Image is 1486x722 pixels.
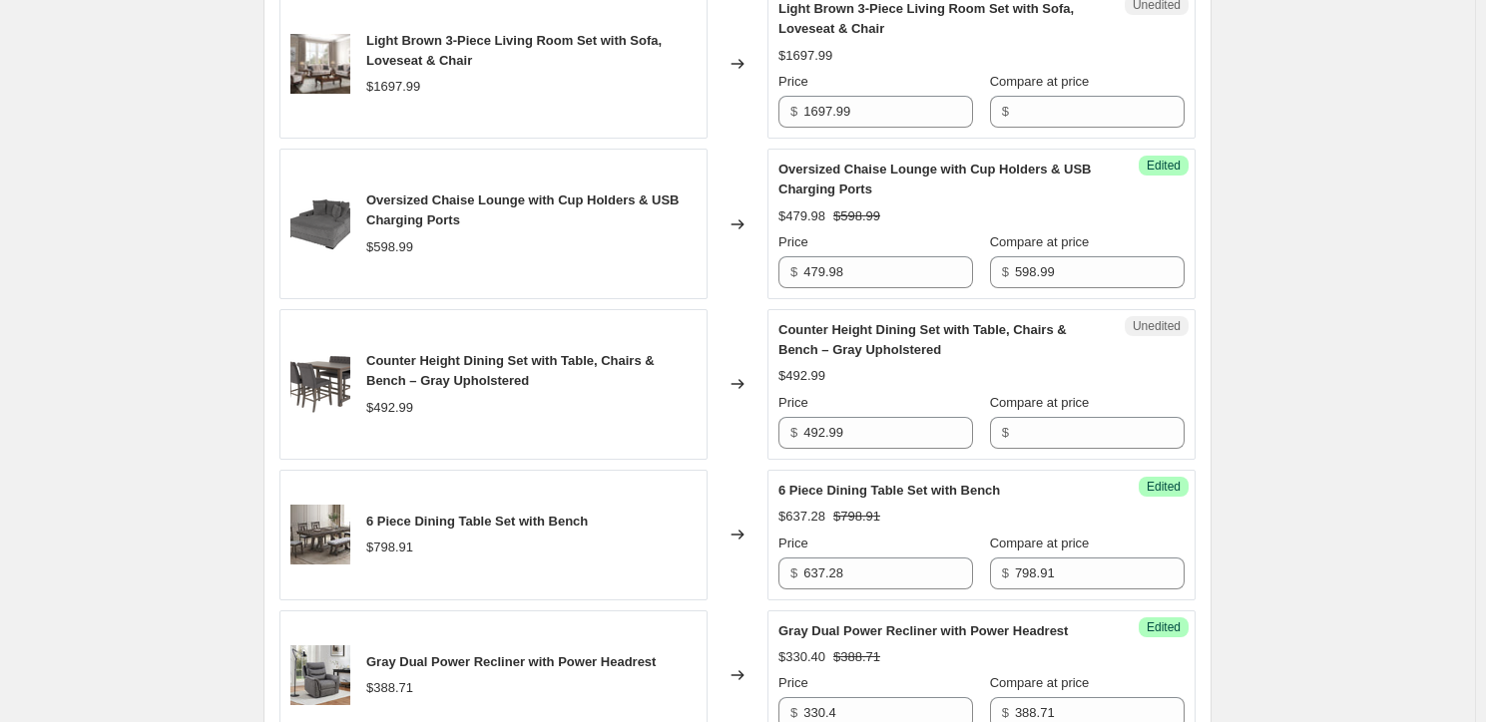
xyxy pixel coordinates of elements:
span: Gray Dual Power Recliner with Power Headrest [366,654,656,669]
div: $598.99 [366,237,413,257]
span: Price [778,234,808,249]
span: $ [790,264,797,279]
span: $ [790,104,797,119]
span: Gray Dual Power Recliner with Power Headrest [778,623,1068,638]
span: $ [1002,565,1009,580]
span: Light Brown 3-Piece Living Room Set with Sofa, Loveseat & Chair [366,33,662,68]
span: Compare at price [990,395,1090,410]
div: $479.98 [778,206,825,226]
div: $388.71 [366,678,413,698]
div: $492.99 [366,398,413,418]
span: Unedited [1133,318,1181,334]
strike: $388.71 [833,647,880,667]
span: Counter Height Dining Set with Table, Chairs & Bench – Gray Upholstered [778,322,1067,357]
img: LV25017-AV25017_REVISED_80x.jpg [290,34,350,94]
span: Compare at price [990,536,1090,550]
span: $ [790,705,797,720]
div: $1697.99 [778,46,832,66]
img: SKU-LV25589-1494_80x.png [290,194,350,254]
span: Compare at price [990,675,1090,690]
span: Edited [1147,479,1181,495]
span: Light Brown 3-Piece Living Room Set with Sofa, Loveseat & Chair [778,1,1074,36]
span: $ [1002,705,1009,720]
span: Edited [1147,158,1181,174]
span: $ [790,565,797,580]
span: 6 Piece Dining Table Set with Bench [366,514,588,529]
img: SKU-DM-24104-775_80x.png [290,354,350,414]
span: Price [778,536,808,550]
div: $492.99 [778,366,825,386]
span: $ [1002,425,1009,440]
span: Price [778,74,808,89]
img: BE24051_80x.jpg [290,505,350,564]
div: $1697.99 [366,77,420,97]
span: $ [1002,104,1009,119]
strike: $798.91 [833,507,880,527]
span: Price [778,395,808,410]
span: Oversized Chaise Lounge with Cup Holders & USB Charging Ports [778,162,1092,196]
strike: $598.99 [833,206,880,226]
span: $ [790,425,797,440]
span: Counter Height Dining Set with Table, Chairs & Bench – Gray Upholstered [366,353,655,388]
span: Oversized Chaise Lounge with Cup Holders & USB Charging Ports [366,192,680,227]
span: 6 Piece Dining Table Set with Bench [778,483,1000,498]
span: Price [778,675,808,690]
span: $ [1002,264,1009,279]
div: $798.91 [366,538,413,557]
img: LV24175-1_80x.jpg [290,645,350,705]
span: Edited [1147,619,1181,635]
div: $637.28 [778,507,825,527]
span: Compare at price [990,234,1090,249]
span: Compare at price [990,74,1090,89]
div: $330.40 [778,647,825,667]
